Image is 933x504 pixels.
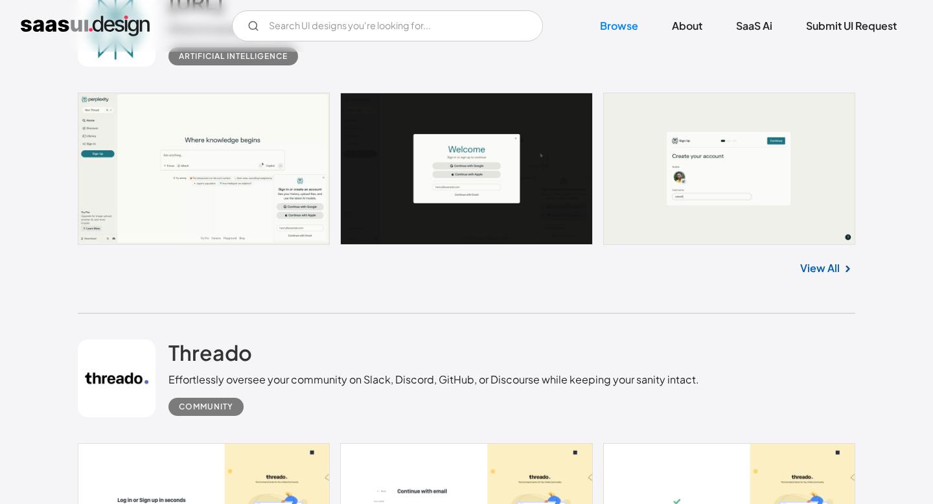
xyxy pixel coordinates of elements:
[720,12,788,40] a: SaaS Ai
[168,372,699,387] div: Effortlessly oversee your community on Slack, Discord, GitHub, or Discourse while keeping your sa...
[179,49,288,64] div: Artificial Intelligence
[179,399,233,415] div: Community
[800,260,840,276] a: View All
[656,12,718,40] a: About
[232,10,543,41] input: Search UI designs you're looking for...
[168,339,252,372] a: Threado
[790,12,912,40] a: Submit UI Request
[168,339,252,365] h2: Threado
[21,16,150,36] a: home
[232,10,543,41] form: Email Form
[584,12,654,40] a: Browse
